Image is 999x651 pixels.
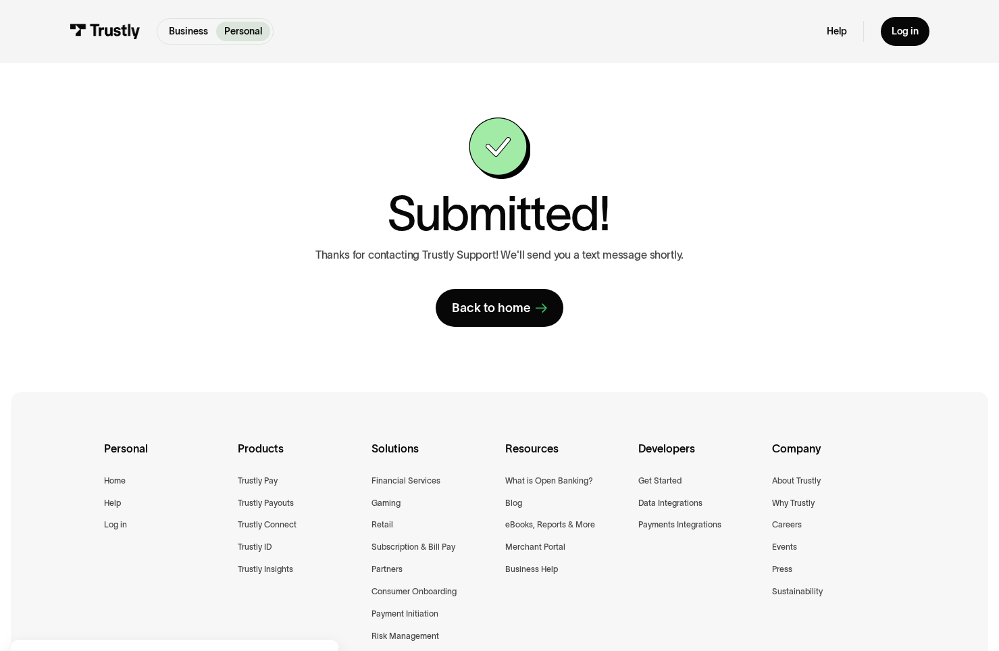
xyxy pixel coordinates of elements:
[505,540,565,554] a: Merchant Portal
[104,440,227,473] div: Personal
[772,440,895,473] div: Company
[238,540,272,554] a: Trustly ID
[372,518,393,532] a: Retail
[772,563,792,577] a: Press
[372,496,401,511] a: Gaming
[505,518,595,532] a: eBooks, Reports & More
[70,24,140,38] img: Trustly Logo
[638,518,721,532] a: Payments Integrations
[881,17,929,46] a: Log in
[436,289,563,327] a: Back to home
[892,25,919,37] div: Log in
[216,22,270,41] a: Personal
[772,496,815,511] a: Why Trustly
[372,585,457,599] a: Consumer Onboarding
[238,496,294,511] a: Trustly Payouts
[638,496,702,511] a: Data Integrations
[372,563,403,577] a: Partners
[238,474,278,488] a: Trustly Pay
[160,22,215,41] a: Business
[638,474,682,488] a: Get Started
[772,474,821,488] a: About Trustly
[224,24,262,38] p: Personal
[372,607,438,621] a: Payment Initiation
[169,24,208,38] p: Business
[452,300,530,316] div: Back to home
[772,585,823,599] a: Sustainability
[372,540,455,554] a: Subscription & Bill Pay
[505,440,628,473] div: Resources
[505,496,522,511] a: Blog
[827,25,847,37] a: Help
[638,440,761,473] div: Developers
[772,518,802,532] a: Careers
[772,540,797,554] a: Events
[372,440,494,473] div: Solutions
[104,496,121,511] a: Help
[238,518,297,532] a: Trustly Connect
[505,474,593,488] a: What is Open Banking?
[315,249,684,261] p: Thanks for contacting Trustly Support! We'll send you a text message shortly.
[238,563,293,577] a: Trustly Insights
[372,629,439,644] a: Risk Management
[104,518,127,532] a: Log in
[505,563,558,577] a: Business Help
[387,190,610,238] h1: Submitted!
[104,474,126,488] a: Home
[238,440,361,473] div: Products
[372,474,440,488] a: Financial Services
